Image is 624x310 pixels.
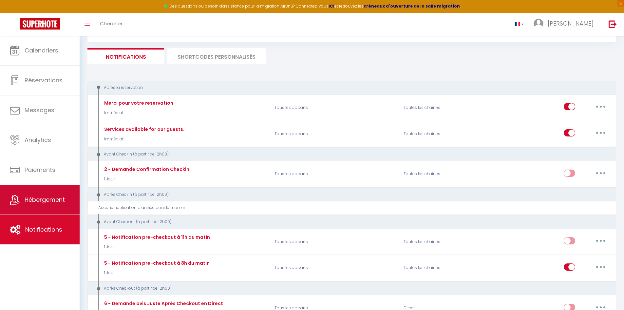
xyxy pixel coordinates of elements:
p: 1 Jour [103,244,210,250]
img: Super Booking [20,18,60,30]
div: Toutes les chaines [399,258,485,278]
a: ... [PERSON_NAME] [529,13,602,36]
img: logout [609,20,617,28]
div: 2 - Demande Confirmation Checkin [103,166,189,173]
span: Hébergement [25,196,65,204]
div: Toutes les chaines [399,165,485,184]
p: Tous les apparts [270,165,399,184]
a: ICI [329,3,334,9]
li: SHORTCODES PERSONNALISÉS [167,48,266,64]
p: Tous les apparts [270,98,399,117]
div: 5 - Notification pre-checkout à 8h du matin [103,259,210,267]
div: Après Checkin (à partir de 12h00) [94,192,600,198]
div: Aucune notification planifiée pour le moment. [98,205,610,211]
div: Toutes les chaines [399,98,485,117]
div: 5 - Notification pre-checkout à 11h du matin [103,234,210,241]
span: Notifications [25,225,62,234]
span: Messages [25,106,54,114]
div: 6 - Demande avis Juste Après Checkout en Direct [103,300,223,307]
p: Tous les apparts [270,258,399,278]
div: Toutes les chaines [399,124,485,143]
span: Analytics [25,136,51,144]
div: Avant Checkin (à partir de 12h00) [94,151,600,157]
div: Après la réservation [94,85,600,91]
a: Chercher [95,13,127,36]
li: Notifications [87,48,164,64]
p: Immédiat [103,110,173,116]
p: Tous les apparts [270,232,399,251]
div: Toutes les chaines [399,232,485,251]
p: 1 Jour [103,270,210,276]
p: Tous les apparts [270,124,399,143]
p: Immédiat [103,136,184,142]
span: Paiements [25,166,55,174]
div: Avant Checkout (à partir de 12h00) [94,219,600,225]
p: 1 Jour [103,176,189,182]
div: Services available for our guests. [103,126,184,133]
span: Calendriers [25,46,58,54]
span: [PERSON_NAME] [548,19,594,28]
div: Merci pour votre reservation [103,99,173,107]
img: ... [534,19,543,29]
span: Réservations [25,76,63,84]
div: Après Checkout (à partir de 12h00) [94,285,600,292]
a: créneaux d'ouverture de la salle migration [364,3,460,9]
span: Chercher [100,20,123,27]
